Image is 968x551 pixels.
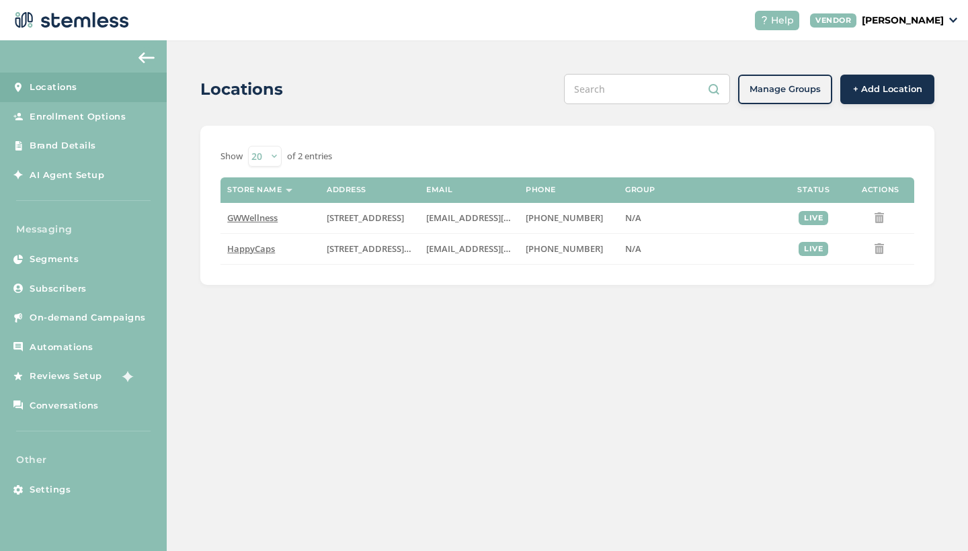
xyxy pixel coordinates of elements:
span: Subscribers [30,282,87,296]
button: + Add Location [840,75,934,104]
label: Store name [227,185,282,194]
label: Show [220,150,243,163]
label: gwwellness@protonmail.com [426,243,512,255]
img: icon-arrow-back-accent-c549486e.svg [138,52,155,63]
input: Search [564,74,730,104]
iframe: Chat Widget [901,486,968,551]
span: Automations [30,341,93,354]
div: VENDOR [810,13,856,28]
img: glitter-stars-b7820f95.gif [112,363,139,390]
label: gwwellness@protonmail.com [426,212,512,224]
label: Group [625,185,655,194]
label: Address [327,185,366,194]
button: Manage Groups [738,75,832,104]
span: Segments [30,253,79,266]
label: (323) 804-5485 [526,243,612,255]
label: Phone [526,185,556,194]
img: icon-help-white-03924b79.svg [760,16,768,24]
span: Enrollment Options [30,110,126,124]
div: live [799,211,828,225]
label: (323) 804-5485 [526,212,612,224]
label: N/A [625,212,773,224]
span: [STREET_ADDRESS] [327,212,404,224]
label: of 2 entries [287,150,332,163]
img: icon_down-arrow-small-66adaf34.svg [949,17,957,23]
span: Help [771,13,794,28]
img: logo-dark-0685b13c.svg [11,7,129,34]
h2: Locations [200,77,283,101]
span: [EMAIL_ADDRESS][DOMAIN_NAME] [426,243,573,255]
span: AI Agent Setup [30,169,104,182]
div: live [799,242,828,256]
span: Locations [30,81,77,94]
label: N/A [625,243,773,255]
span: Conversations [30,399,99,413]
label: Email [426,185,453,194]
span: [PHONE_NUMBER] [526,212,603,224]
span: On-demand Campaigns [30,311,146,325]
span: [PHONE_NUMBER] [526,243,603,255]
label: 1506 Rosalia Road [327,243,413,255]
span: Brand Details [30,139,96,153]
span: [STREET_ADDRESS][PERSON_NAME] [327,243,473,255]
span: HappyCaps [227,243,275,255]
span: Manage Groups [750,83,821,96]
span: GWWellness [227,212,278,224]
span: Reviews Setup [30,370,102,383]
span: [EMAIL_ADDRESS][DOMAIN_NAME] [426,212,573,224]
label: GWWellness [227,212,313,224]
p: [PERSON_NAME] [862,13,944,28]
img: icon-sort-1e1d7615.svg [286,189,292,192]
span: Settings [30,483,71,497]
span: + Add Location [853,83,922,96]
label: 15445 Ventura Boulevard [327,212,413,224]
label: HappyCaps [227,243,313,255]
th: Actions [847,177,914,203]
label: Status [797,185,830,194]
